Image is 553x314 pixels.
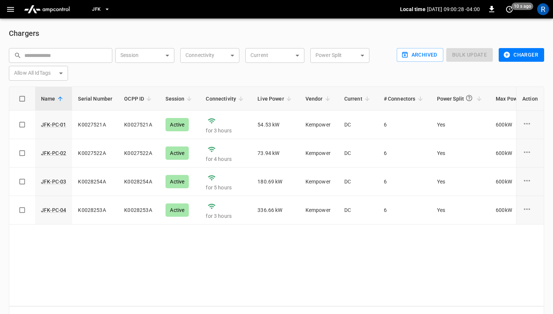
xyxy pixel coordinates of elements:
[512,3,533,10] span: 10 s ago
[490,139,537,168] td: 600 kW
[490,196,537,224] td: 600 kW
[118,111,160,139] td: K0027521A
[522,119,538,130] div: charge point options
[384,94,425,103] span: # Connectors
[89,2,113,17] button: JFK
[499,48,544,62] button: Charger
[72,139,118,168] td: K0027522A
[490,111,537,139] td: 600 kW
[165,175,189,188] div: Active
[378,168,431,196] td: 6
[300,111,338,139] td: Kempower
[252,139,300,168] td: 73.94 kW
[496,94,532,103] span: Max Power
[344,94,372,103] span: Current
[378,196,431,224] td: 6
[206,212,246,220] p: for 3 hours
[431,111,490,139] td: Yes
[522,148,538,159] div: charge point options
[338,139,378,168] td: DC
[503,3,515,15] button: set refresh interval
[437,91,484,106] span: Power Split
[72,111,118,139] td: K0027521A
[41,94,65,103] span: Name
[305,94,332,103] span: Vendor
[165,94,194,103] span: Session
[9,27,544,39] h6: Chargers
[338,111,378,139] td: DC
[72,168,118,196] td: K0028254A
[72,196,118,224] td: K0028253A
[537,3,549,15] div: profile-icon
[522,205,538,216] div: charge point options
[118,139,160,168] td: K0027522A
[257,94,294,103] span: Live Power
[206,155,246,163] p: for 4 hours
[252,111,300,139] td: 54.53 kW
[378,111,431,139] td: 6
[41,149,66,157] a: JFK-PC-02
[516,87,544,111] th: Action
[338,168,378,196] td: DC
[41,121,66,128] a: JFK-PC-01
[400,6,426,13] p: Local time
[118,196,160,224] td: K0028253A
[92,5,100,14] span: JFK
[431,196,490,224] td: Yes
[165,146,189,160] div: Active
[490,168,537,196] td: 600 kW
[300,139,338,168] td: Kempower
[41,206,66,214] a: JFK-PC-04
[431,139,490,168] td: Yes
[378,139,431,168] td: 6
[72,87,118,111] th: Serial Number
[165,118,189,131] div: Active
[41,178,66,185] a: JFK-PC-03
[431,168,490,196] td: Yes
[206,127,246,134] p: for 3 hours
[397,48,443,62] button: Archived
[118,168,160,196] td: K0028254A
[252,196,300,224] td: 336.66 kW
[338,196,378,224] td: DC
[124,94,154,103] span: OCPP ID
[300,168,338,196] td: Kempower
[522,176,538,187] div: charge point options
[300,196,338,224] td: Kempower
[427,6,480,13] p: [DATE] 09:00:28 -04:00
[252,168,300,196] td: 180.69 kW
[165,203,189,217] div: Active
[206,94,246,103] span: Connectivity
[21,2,73,16] img: ampcontrol.io logo
[206,184,246,191] p: for 5 hours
